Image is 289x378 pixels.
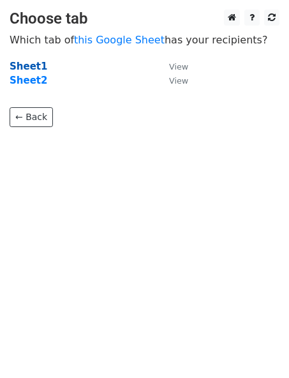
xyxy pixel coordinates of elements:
small: View [169,62,188,72]
a: ← Back [10,107,53,127]
a: Sheet1 [10,61,47,72]
a: View [156,61,188,72]
iframe: Chat Widget [225,317,289,378]
a: Sheet2 [10,75,47,86]
a: this Google Sheet [74,34,165,46]
h3: Choose tab [10,10,279,28]
a: View [156,75,188,86]
small: View [169,76,188,86]
p: Which tab of has your recipients? [10,33,279,47]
